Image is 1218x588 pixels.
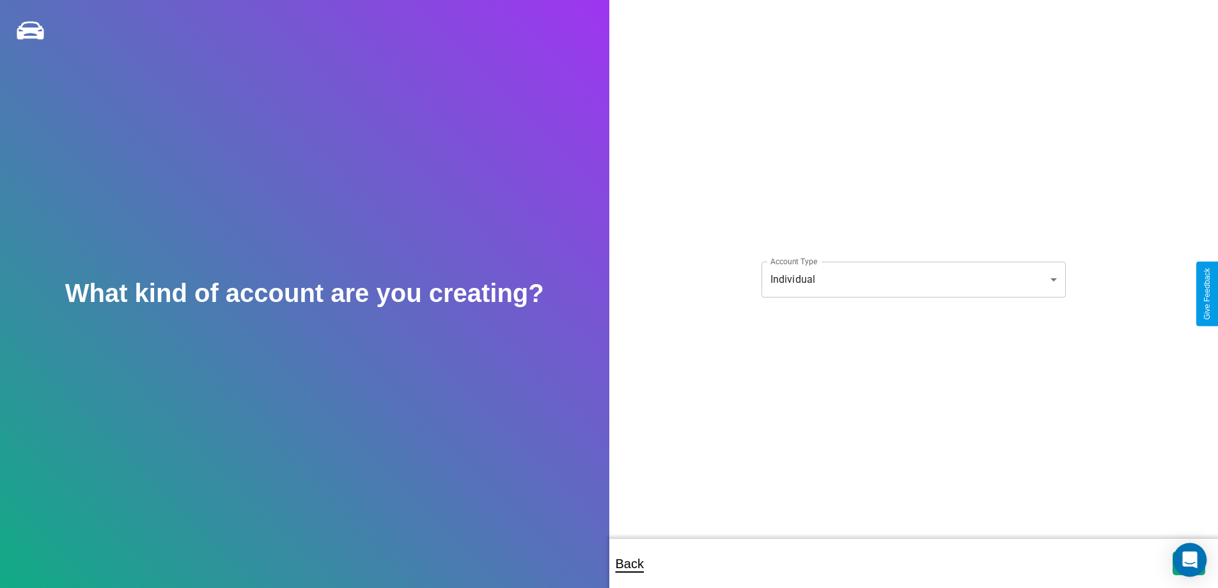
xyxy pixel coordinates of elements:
div: Open Intercom Messenger [1173,543,1207,577]
div: Give Feedback [1203,268,1212,320]
label: Account Type [770,256,817,267]
p: Back [616,552,644,575]
h2: What kind of account are you creating? [65,279,544,308]
div: Individual [761,262,1066,298]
